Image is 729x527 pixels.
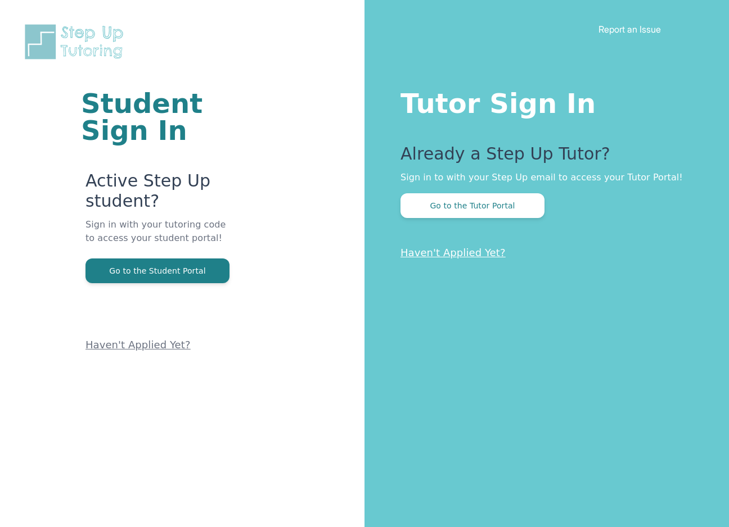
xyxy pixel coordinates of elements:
p: Active Step Up student? [85,171,229,218]
a: Go to the Tutor Portal [400,200,544,211]
h1: Tutor Sign In [400,85,684,117]
a: Haven't Applied Yet? [400,247,506,258]
button: Go to the Tutor Portal [400,193,544,218]
a: Haven't Applied Yet? [85,339,191,351]
a: Go to the Student Portal [85,265,229,276]
p: Sign in with your tutoring code to access your student portal! [85,218,229,258]
button: Go to the Student Portal [85,258,229,283]
p: Already a Step Up Tutor? [400,144,684,171]
h1: Student Sign In [81,90,229,144]
img: Step Up Tutoring horizontal logo [22,22,130,61]
a: Report an Issue [598,24,661,35]
p: Sign in to with your Step Up email to access your Tutor Portal! [400,171,684,184]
